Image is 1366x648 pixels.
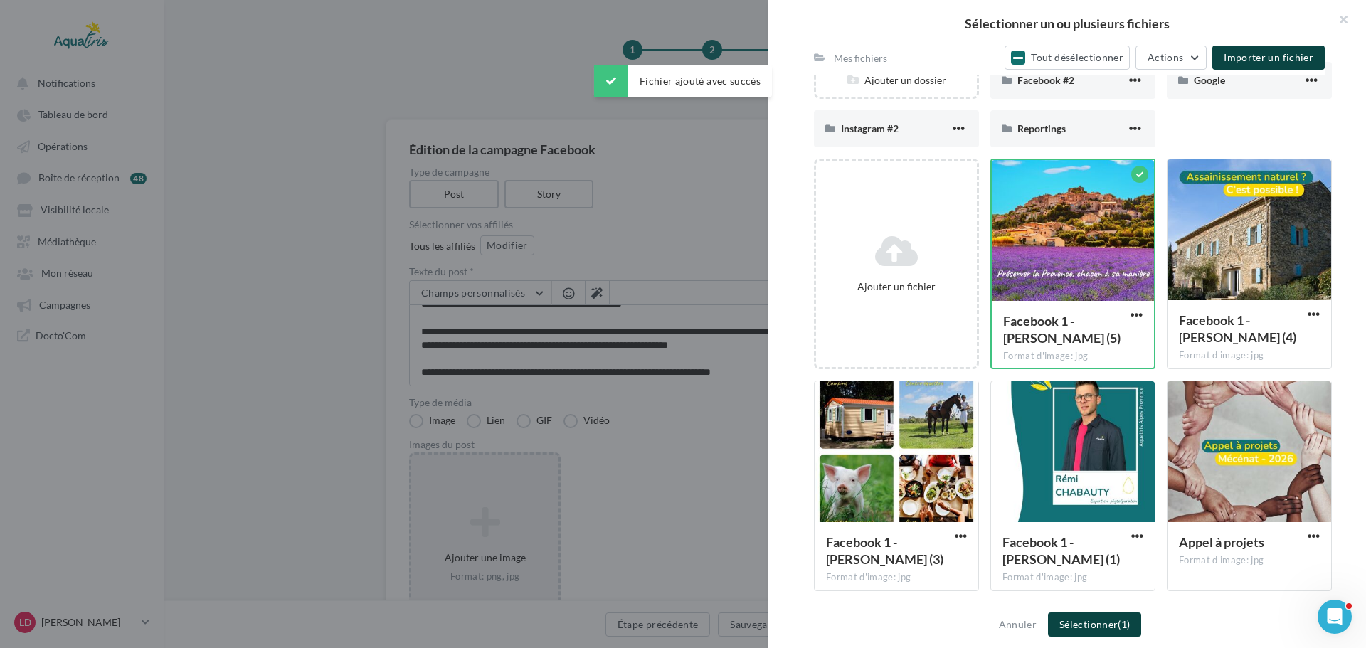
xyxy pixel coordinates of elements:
[1017,74,1074,86] span: Facebook #2
[1005,46,1130,70] button: Tout désélectionner
[1179,534,1264,550] span: Appel à projets
[1017,122,1066,134] span: Reportings
[1002,571,1143,584] div: Format d'image: jpg
[822,280,971,294] div: Ajouter un fichier
[1179,349,1320,362] div: Format d'image: jpg
[1003,350,1143,363] div: Format d'image: jpg
[1179,312,1296,345] span: Facebook 1 - Rémi CHABAUTY (4)
[816,73,977,87] div: Ajouter un dossier
[1224,51,1313,63] span: Importer un fichier
[1179,554,1320,567] div: Format d'image: jpg
[1318,600,1352,634] iframe: Intercom live chat
[1148,51,1183,63] span: Actions
[1003,313,1121,346] span: Facebook 1 - Rémi CHABAUTY (5)
[1212,46,1325,70] button: Importer un fichier
[993,616,1042,633] button: Annuler
[841,122,899,134] span: Instagram #2
[834,51,887,65] div: Mes fichiers
[791,17,1343,30] h2: Sélectionner un ou plusieurs fichiers
[826,534,943,567] span: Facebook 1 - Rémi CHABAUTY (3)
[1194,74,1225,86] span: Google
[1118,618,1130,630] span: (1)
[1002,534,1120,567] span: Facebook 1 - Rémi CHABAUTY (1)
[1048,612,1141,637] button: Sélectionner(1)
[826,571,967,584] div: Format d'image: jpg
[594,65,772,97] div: Fichier ajouté avec succès
[1135,46,1207,70] button: Actions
